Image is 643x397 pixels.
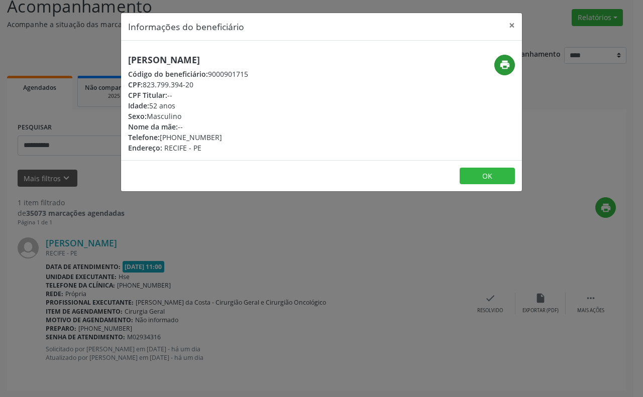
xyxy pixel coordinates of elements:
[128,111,147,121] span: Sexo:
[128,133,160,142] span: Telefone:
[128,111,248,121] div: Masculino
[128,55,248,65] h5: [PERSON_NAME]
[128,69,208,79] span: Código do beneficiário:
[128,132,248,143] div: [PHONE_NUMBER]
[128,80,143,89] span: CPF:
[128,122,178,131] span: Nome da mãe:
[502,13,522,38] button: Close
[128,79,248,90] div: 823.799.394-20
[128,143,162,153] span: Endereço:
[499,59,510,70] i: print
[494,55,515,75] button: print
[460,168,515,185] button: OK
[128,100,248,111] div: 52 anos
[128,121,248,132] div: --
[128,90,248,100] div: --
[128,101,149,110] span: Idade:
[128,20,244,33] h5: Informações do beneficiário
[128,90,167,100] span: CPF Titular:
[164,143,201,153] span: RECIFE - PE
[128,69,248,79] div: 9000901715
